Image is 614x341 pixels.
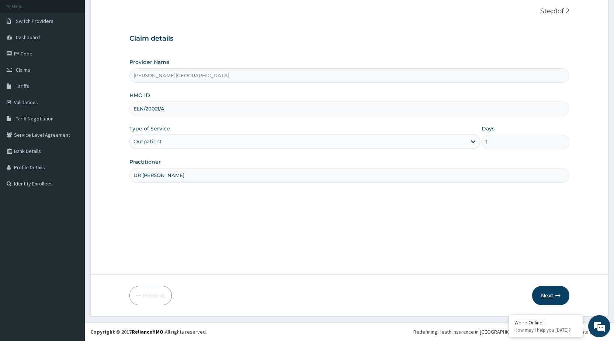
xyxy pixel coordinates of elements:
label: Days [482,125,495,132]
p: Step 1 of 2 [129,7,569,16]
label: HMO ID [129,92,150,99]
div: Redefining Heath Insurance in [GEOGRAPHIC_DATA] using Telemedicine and Data Science! [413,328,608,335]
img: d_794563401_company_1708531726252_794563401 [14,37,30,55]
span: Tariff Negotiation [16,115,53,122]
a: RelianceHMO [132,328,163,335]
span: Claims [16,67,30,73]
div: Chat with us now [38,41,124,51]
label: Provider Name [129,58,170,66]
input: Enter HMO ID [129,102,569,116]
span: We're online! [43,93,102,168]
div: We're Online! [514,319,577,326]
footer: All rights reserved. [85,322,614,341]
span: Tariffs [16,83,29,89]
strong: Copyright © 2017 . [90,328,165,335]
textarea: Type your message and hit 'Enter' [4,202,141,228]
p: How may I help you today? [514,327,577,333]
div: Outpatient [133,138,162,145]
button: Next [532,286,569,305]
h3: Claim details [129,35,569,43]
input: Enter Name [129,168,569,183]
button: Previous [129,286,172,305]
span: Dashboard [16,34,40,41]
label: Type of Service [129,125,170,132]
span: Switch Providers [16,18,53,24]
label: Practitioner [129,158,161,166]
div: Minimize live chat window [121,4,139,21]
